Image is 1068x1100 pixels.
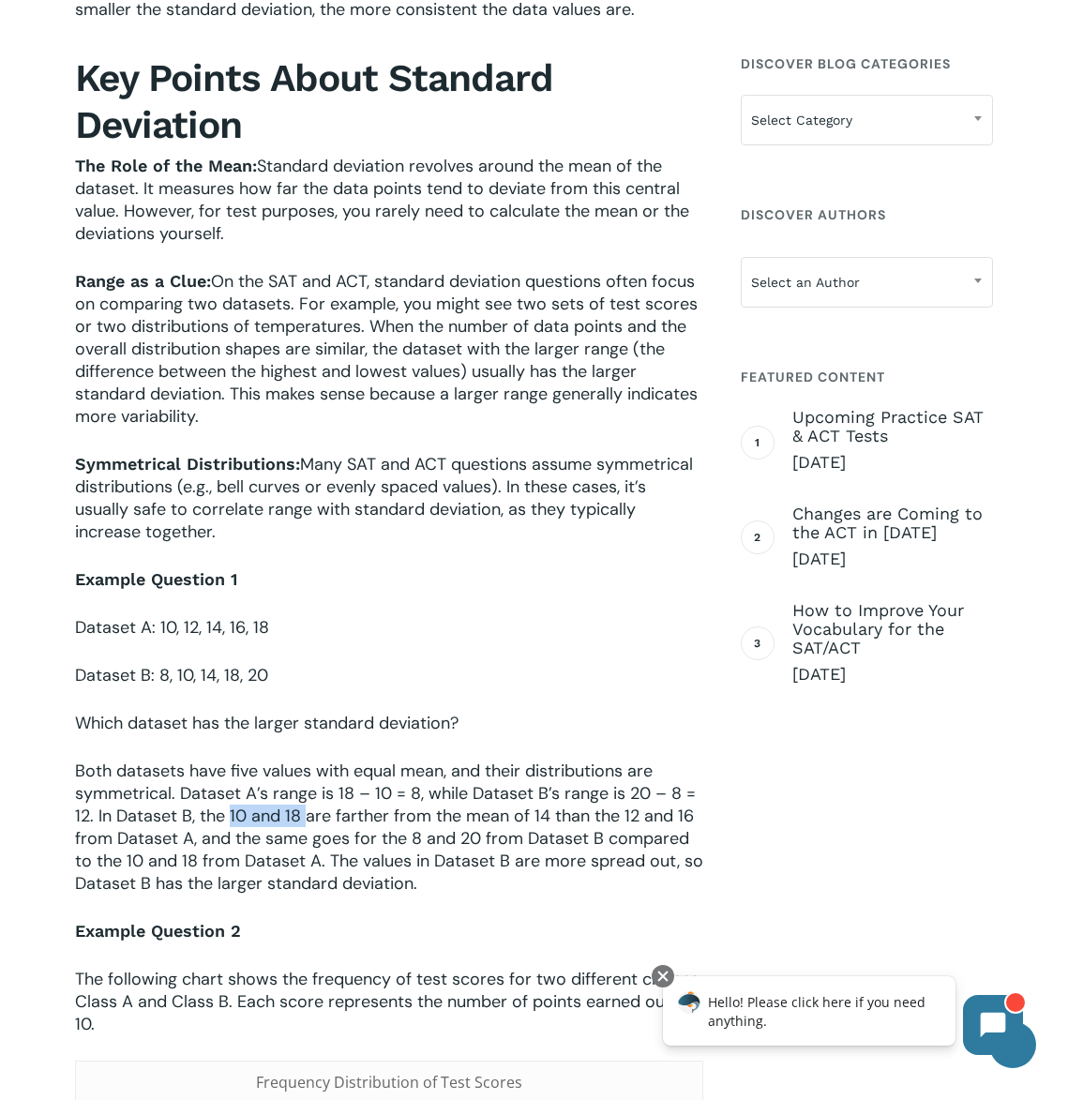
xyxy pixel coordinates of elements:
[792,663,993,686] span: [DATE]
[75,712,459,734] span: Which dataset has the larger standard deviation?
[792,505,993,542] span: Changes are Coming to the ACT in [DATE]
[643,961,1042,1074] iframe: Chatbot
[75,156,257,175] strong: The Role of the Mean:
[792,451,993,474] span: [DATE]
[75,55,553,146] b: Key Points About Standard Deviation
[792,408,993,445] span: Upcoming Practice SAT & ACT Tests
[742,100,992,140] span: Select Category
[75,569,237,589] b: Example Question 1
[741,257,993,308] span: Select an Author
[75,454,300,474] strong: Symmetrical Distributions:
[742,263,992,302] span: Select an Author
[75,664,268,686] span: Dataset B: 8, 10, 14, 18, 20
[256,1072,522,1092] span: Frequency Distribution of Test Scores
[741,360,993,394] h4: Featured Content
[792,601,993,686] a: How to Improve Your Vocabulary for the SAT/ACT [DATE]
[741,47,993,81] h4: Discover Blog Categories
[75,968,702,1035] span: The following chart shows the frequency of test scores for two different classes, Class A and Cla...
[75,271,211,291] strong: Range as a Clue:
[75,616,269,639] span: Dataset A: 10, 12, 14, 16, 18
[75,155,689,245] span: Standard deviation revolves around the mean of the dataset. It measures how far the data points t...
[792,601,993,657] span: How to Improve Your Vocabulary for the SAT/ACT
[75,921,241,941] b: Example Question 2
[75,270,698,428] span: On the SAT and ACT, standard deviation questions often focus on comparing two datasets. For examp...
[792,548,993,570] span: [DATE]
[75,760,703,895] span: Both datasets have five values with equal mean, and their distributions are symmetrical. Dataset ...
[792,408,993,474] a: Upcoming Practice SAT & ACT Tests [DATE]
[741,198,993,232] h4: Discover Authors
[75,453,693,543] span: Many SAT and ACT questions assume symmetrical distributions (e.g., bell curves or evenly spaced v...
[792,505,993,570] a: Changes are Coming to the ACT in [DATE] [DATE]
[741,95,993,145] span: Select Category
